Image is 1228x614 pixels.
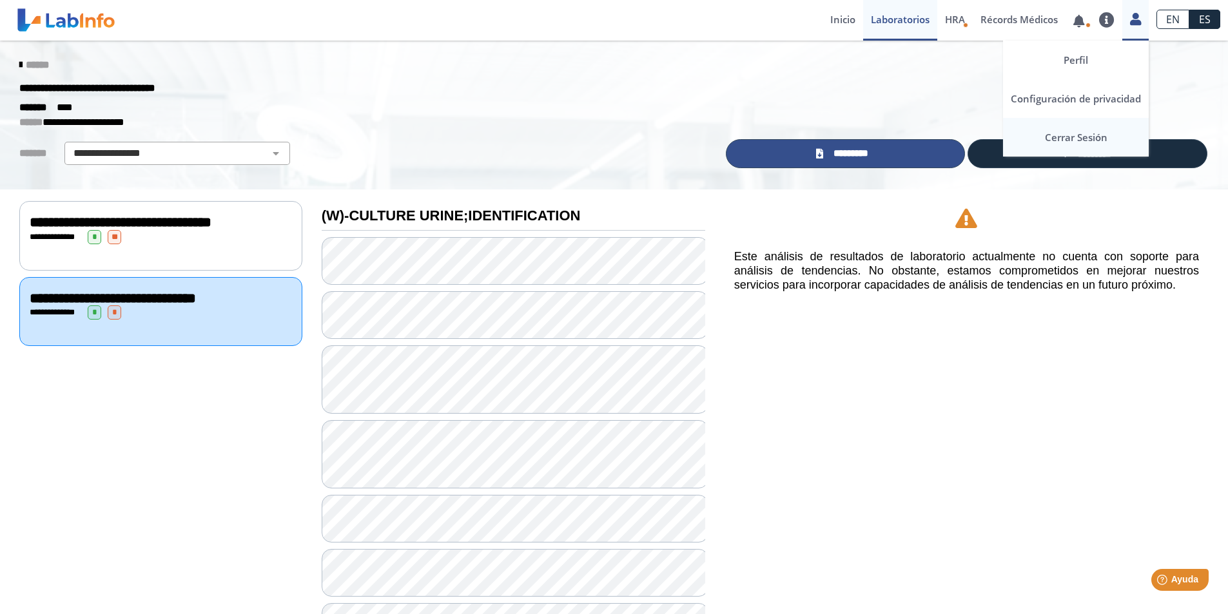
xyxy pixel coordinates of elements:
a: EN [1156,10,1189,29]
a: ES [1189,10,1220,29]
span: HRA [945,13,965,26]
iframe: Help widget launcher [1113,564,1214,600]
b: (W)-CULTURE URINE;IDENTIFICATION [322,207,581,224]
a: Perfil [1003,41,1149,79]
a: Cerrar Sesión [1003,118,1149,157]
a: Configuración de privacidad [1003,79,1149,118]
h5: Este análisis de resultados de laboratorio actualmente no cuenta con soporte para análisis de ten... [734,250,1199,292]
